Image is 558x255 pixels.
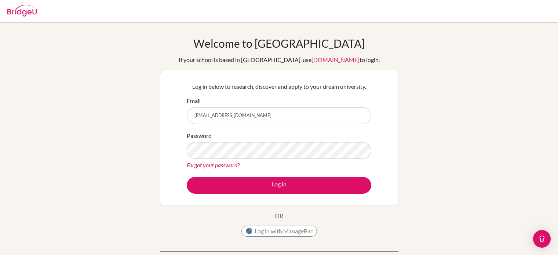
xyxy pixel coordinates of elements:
p: OR [275,211,283,220]
button: Log in [187,177,371,194]
img: Bridge-U [7,5,37,17]
label: Email [187,96,201,105]
a: [DOMAIN_NAME] [311,56,360,63]
p: Log in below to research, discover and apply to your dream university. [187,82,371,91]
button: Log in with ManageBac [241,226,317,237]
a: Forgot your password? [187,161,240,168]
label: Password [187,131,212,140]
div: If your school is based in [GEOGRAPHIC_DATA], use to login. [179,55,380,64]
h1: Welcome to [GEOGRAPHIC_DATA] [193,37,365,50]
div: Open Intercom Messenger [533,230,551,248]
